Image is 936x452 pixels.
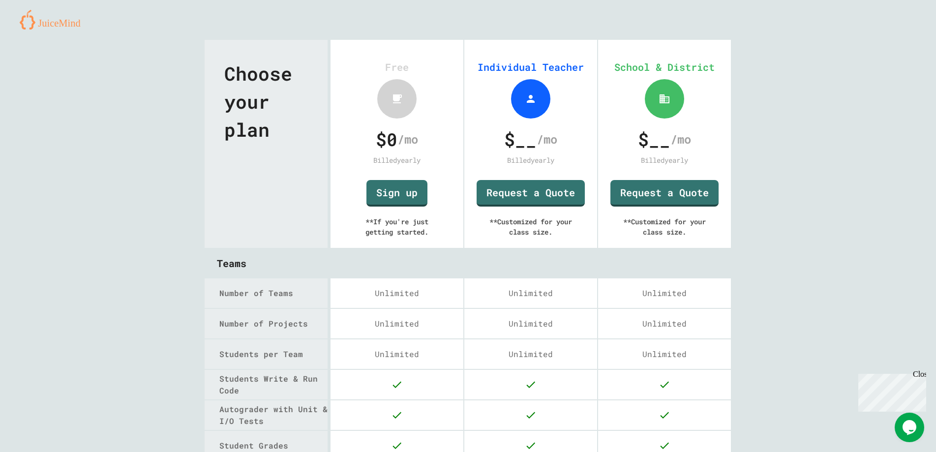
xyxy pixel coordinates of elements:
[477,126,585,152] div: /mo
[343,126,451,152] div: /mo
[464,278,597,308] div: Unlimited
[331,309,463,338] div: Unlimited
[608,155,721,165] div: Billed yearly
[464,339,597,369] div: Unlimited
[598,309,731,338] div: Unlimited
[504,126,537,152] span: $ __
[340,207,453,247] div: ** If you're just getting started.
[638,126,670,152] span: $ __
[598,339,731,369] div: Unlimited
[205,40,328,248] div: Choose your plan
[340,155,453,165] div: Billed yearly
[610,180,719,207] a: Request a Quote
[477,180,585,207] a: Request a Quote
[219,403,328,427] div: Autograder with Unit & I/O Tests
[4,4,68,62] div: Chat with us now!Close
[474,155,587,165] div: Billed yearly
[219,373,328,396] div: Students Write & Run Code
[366,180,427,207] a: Sign up
[219,440,328,452] div: Student Grades
[610,126,719,152] div: /mo
[340,60,453,74] div: Free
[331,339,463,369] div: Unlimited
[376,126,397,152] span: $ 0
[219,348,328,360] div: Students per Team
[20,10,88,30] img: logo-orange.svg
[219,318,328,330] div: Number of Projects
[608,207,721,247] div: ** Customized for your class size.
[331,278,463,308] div: Unlimited
[895,413,926,442] iframe: chat widget
[219,287,328,299] div: Number of Teams
[608,60,721,74] div: School & District
[854,370,926,412] iframe: chat widget
[474,207,587,247] div: ** Customized for your class size.
[205,248,731,278] div: Teams
[464,309,597,338] div: Unlimited
[598,278,731,308] div: Unlimited
[474,60,587,74] div: Individual Teacher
